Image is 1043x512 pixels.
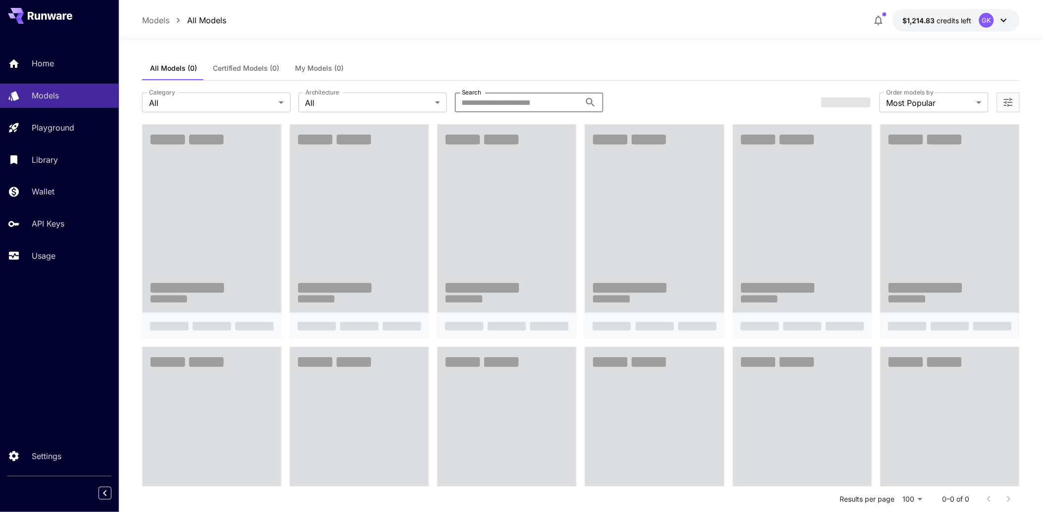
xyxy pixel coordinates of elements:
[106,484,119,502] div: Collapse sidebar
[32,57,54,69] p: Home
[840,494,894,504] p: Results per page
[902,16,937,25] span: $1,214.83
[149,97,275,109] span: All
[32,218,64,230] p: API Keys
[898,492,926,506] div: 100
[149,88,175,96] label: Category
[887,88,934,96] label: Order models by
[296,64,344,73] span: My Models (0)
[32,122,74,134] p: Playground
[902,15,971,26] div: $1,214.82659
[213,64,280,73] span: Certified Models (0)
[187,14,226,26] a: All Models
[305,88,339,96] label: Architecture
[1002,96,1014,109] button: Open more filters
[937,16,971,25] span: credits left
[142,14,169,26] a: Models
[32,90,59,101] p: Models
[887,97,973,109] span: Most Popular
[32,186,54,197] p: Wallet
[99,487,111,500] button: Collapse sidebar
[942,494,969,504] p: 0–0 of 0
[979,13,994,28] div: GK
[305,97,431,109] span: All
[32,250,55,262] p: Usage
[32,450,61,462] p: Settings
[893,9,1020,32] button: $1,214.82659GK
[32,154,58,166] p: Library
[150,64,197,73] span: All Models (0)
[142,14,226,26] nav: breadcrumb
[462,88,481,96] label: Search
